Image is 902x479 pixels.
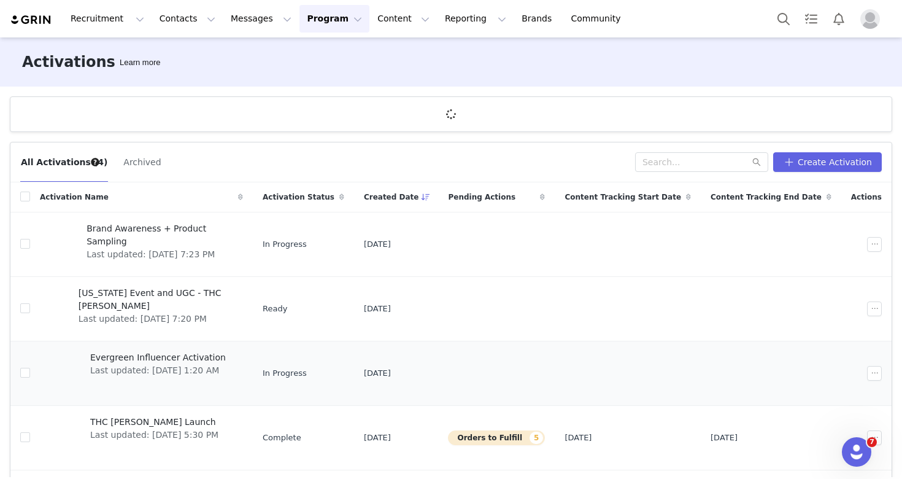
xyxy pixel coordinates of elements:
h3: Activations [22,51,115,73]
span: [DATE] [565,432,592,444]
a: THC [PERSON_NAME] LaunchLast updated: [DATE] 5:30 PM [40,413,243,462]
span: [DATE] [364,238,391,251]
img: placeholder-profile.jpg [860,9,880,29]
span: [DATE] [711,432,738,444]
a: Evergreen Influencer ActivationLast updated: [DATE] 1:20 AM [40,349,243,398]
span: Brand Awareness + Product Sampling [87,222,236,248]
button: Notifications [825,5,852,33]
button: Program [299,5,369,33]
button: Profile [853,9,892,29]
button: Content [370,5,437,33]
span: Pending Actions [448,192,515,203]
div: Actions [841,184,892,210]
span: [DATE] [364,432,391,444]
a: Tasks [798,5,825,33]
a: Brands [514,5,563,33]
button: Orders to Fulfill5 [448,430,545,445]
div: Tooltip anchor [90,157,101,168]
span: In Progress [263,367,307,380]
a: [US_STATE] Event and UGC - THC [PERSON_NAME]Last updated: [DATE] 7:20 PM [40,284,243,333]
a: Community [564,5,634,33]
span: Activation Name [40,192,109,203]
button: Archived [123,152,161,172]
a: Brand Awareness + Product SamplingLast updated: [DATE] 7:23 PM [40,220,243,269]
button: Messages [223,5,299,33]
button: Recruitment [63,5,152,33]
img: grin logo [10,14,53,26]
span: Last updated: [DATE] 7:20 PM [79,313,236,325]
i: icon: search [752,158,761,166]
span: Last updated: [DATE] 5:30 PM [90,429,218,442]
span: Content Tracking Start Date [565,192,681,203]
span: Activation Status [263,192,334,203]
span: [DATE] [364,303,391,315]
span: THC [PERSON_NAME] Launch [90,416,218,429]
span: 7 [867,437,877,447]
span: Ready [263,303,287,315]
button: Create Activation [773,152,882,172]
button: Search [770,5,797,33]
span: Evergreen Influencer Activation [90,351,226,364]
input: Search... [635,152,768,172]
button: All Activations (4) [20,152,108,172]
span: [US_STATE] Event and UGC - THC [PERSON_NAME] [79,287,236,313]
iframe: Intercom live chat [842,437,871,467]
span: Created Date [364,192,419,203]
span: Last updated: [DATE] 7:23 PM [87,248,236,261]
span: Last updated: [DATE] 1:20 AM [90,364,226,377]
span: [DATE] [364,367,391,380]
button: Reporting [438,5,514,33]
span: Content Tracking End Date [711,192,822,203]
button: Contacts [152,5,223,33]
span: Complete [263,432,301,444]
div: Tooltip anchor [117,56,163,69]
span: In Progress [263,238,307,251]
